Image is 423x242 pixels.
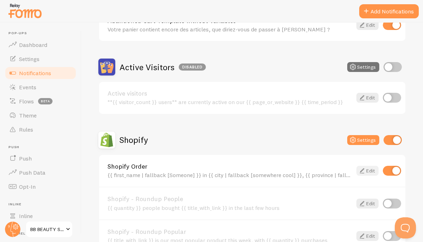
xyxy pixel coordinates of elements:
[395,217,416,238] iframe: Help Scout Beacon - Open
[4,52,77,66] a: Settings
[19,41,47,48] span: Dashboard
[8,31,77,36] span: Pop-ups
[108,90,352,97] a: Active visitors
[7,2,43,20] img: fomo-relay-logo-orange.svg
[108,26,352,32] div: Votre panier contient encore des articles, que diriez-vous de passer à [PERSON_NAME] ?
[356,93,379,103] a: Edit
[19,183,36,190] span: Opt-In
[19,84,36,91] span: Events
[119,62,206,73] h2: Active Visitors
[4,209,77,223] a: Inline
[98,132,115,149] img: Shopify
[4,180,77,194] a: Opt-In
[356,231,379,241] a: Edit
[356,20,379,30] a: Edit
[4,80,77,94] a: Events
[19,212,33,219] span: Inline
[4,38,77,52] a: Dashboard
[119,134,148,145] h2: Shopify
[108,99,352,105] div: **{{ visitor_count }} users** are currently active on our {{ page_or_website }} {{ time_period }}
[4,151,77,165] a: Push
[108,172,352,178] div: {{ first_name | fallback [Someone] }} in {{ city | fallback [somewhere cool] }}, {{ province | fa...
[179,63,206,71] div: Disabled
[4,122,77,137] a: Rules
[4,94,77,108] a: Flows beta
[108,196,352,202] a: Shopify - Roundup People
[8,202,77,207] span: Inline
[30,225,64,234] span: BB BEAUTY STUDIO
[356,199,379,208] a: Edit
[356,166,379,176] a: Edit
[19,55,39,62] span: Settings
[19,69,51,77] span: Notifications
[108,205,352,211] div: {{ quantity }} people bought {{ title_with_link }} in the last few hours
[108,229,352,235] a: Shopify - Roundup Popular
[38,98,53,104] span: beta
[108,163,352,170] a: Shopify Order
[19,98,34,105] span: Flows
[347,62,379,72] button: Settings
[25,221,73,238] a: BB BEAUTY STUDIO
[108,18,352,24] a: Abandoned Cart Template without Variables
[98,59,115,75] img: Active Visitors
[19,155,32,162] span: Push
[19,126,33,133] span: Rules
[4,108,77,122] a: Theme
[347,135,379,145] button: Settings
[19,169,45,176] span: Push Data
[19,112,37,119] span: Theme
[4,165,77,180] a: Push Data
[4,66,77,80] a: Notifications
[8,145,77,150] span: Push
